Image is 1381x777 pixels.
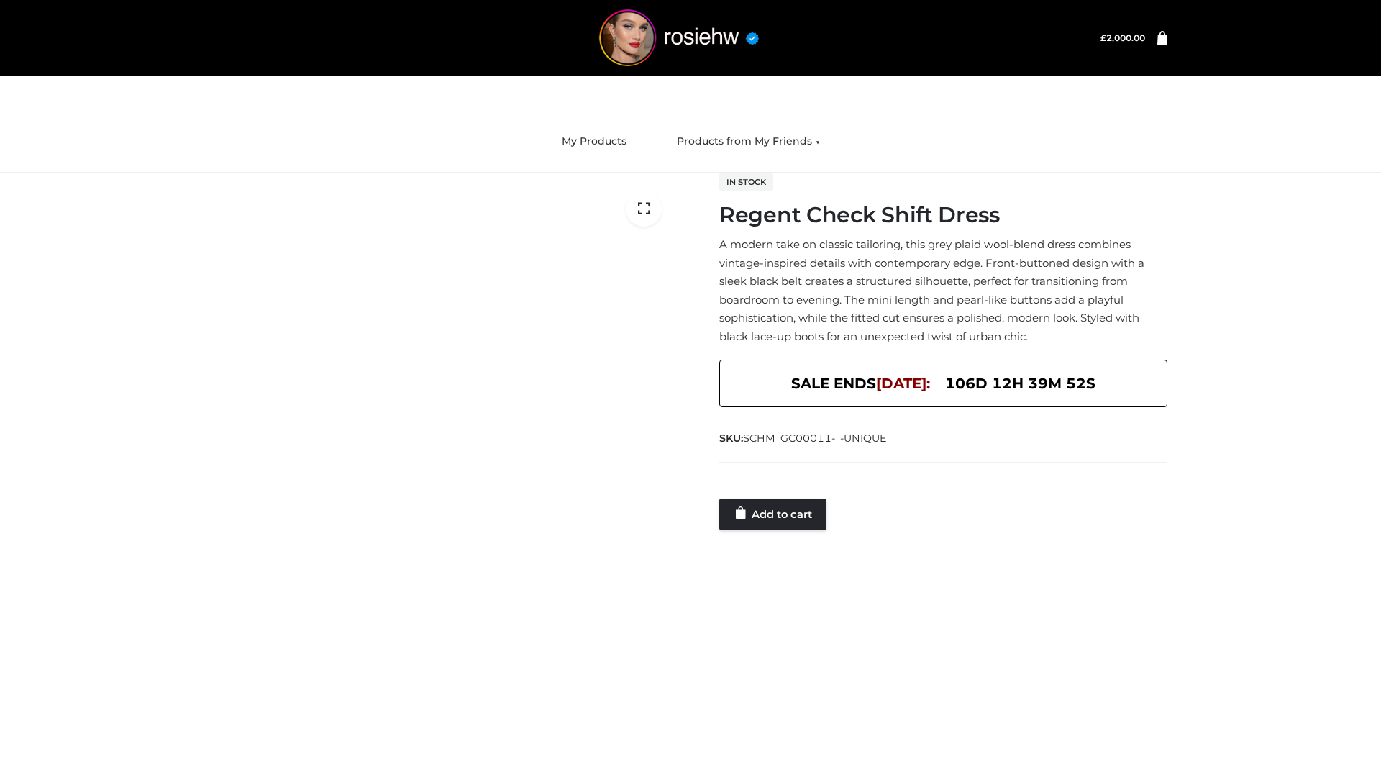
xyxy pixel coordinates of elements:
[1100,32,1106,43] span: £
[666,126,831,158] a: Products from My Friends
[719,173,773,191] span: In stock
[719,235,1167,345] p: A modern take on classic tailoring, this grey plaid wool-blend dress combines vintage-inspired de...
[551,126,637,158] a: My Products
[945,371,1095,396] span: 106d 12h 39m 52s
[719,430,888,447] span: SKU:
[876,375,930,392] span: [DATE]:
[571,9,787,66] img: rosiehw
[719,360,1167,407] div: SALE ENDS
[719,499,826,530] a: Add to cart
[1100,32,1145,43] bdi: 2,000.00
[1100,32,1145,43] a: £2,000.00
[719,202,1167,228] h1: Regent Check Shift Dress
[743,432,887,445] span: SCHM_GC00011-_-UNIQUE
